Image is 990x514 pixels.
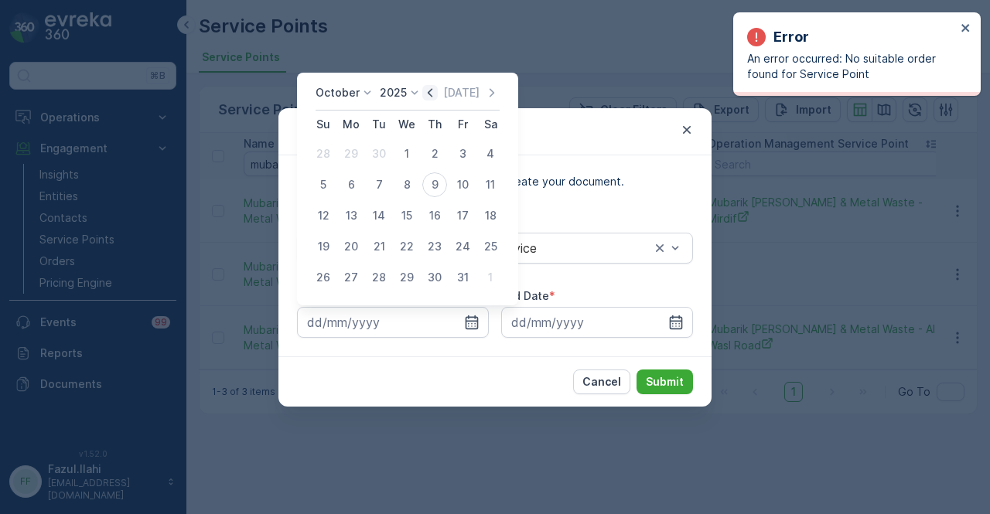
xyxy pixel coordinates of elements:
[443,85,480,100] p: [DATE]
[747,51,956,82] p: An error occurred: No suitable order found for Service Point
[311,203,336,228] div: 12
[421,111,449,138] th: Thursday
[394,234,419,259] div: 22
[337,111,365,138] th: Monday
[450,172,475,197] div: 10
[449,111,476,138] th: Friday
[478,172,503,197] div: 11
[476,111,504,138] th: Saturday
[573,369,630,394] button: Cancel
[501,307,693,338] input: dd/mm/yyyy
[501,289,549,302] label: End Date
[316,85,360,100] p: October
[367,265,391,290] div: 28
[367,234,391,259] div: 21
[367,141,391,166] div: 30
[422,172,447,197] div: 9
[422,203,447,228] div: 16
[450,234,475,259] div: 24
[961,22,971,36] button: close
[311,141,336,166] div: 28
[339,172,364,197] div: 6
[380,85,407,100] p: 2025
[393,111,421,138] th: Wednesday
[637,369,693,394] button: Submit
[394,265,419,290] div: 29
[478,234,503,259] div: 25
[478,203,503,228] div: 18
[450,141,475,166] div: 3
[450,265,475,290] div: 31
[365,111,393,138] th: Tuesday
[339,265,364,290] div: 27
[394,172,419,197] div: 8
[478,265,503,290] div: 1
[394,203,419,228] div: 15
[367,203,391,228] div: 14
[339,141,364,166] div: 29
[309,111,337,138] th: Sunday
[450,203,475,228] div: 17
[394,141,419,166] div: 1
[582,374,621,390] p: Cancel
[773,26,809,48] p: Error
[311,265,336,290] div: 26
[367,172,391,197] div: 7
[422,141,447,166] div: 2
[339,203,364,228] div: 13
[311,172,336,197] div: 5
[339,234,364,259] div: 20
[297,307,489,338] input: dd/mm/yyyy
[311,234,336,259] div: 19
[478,141,503,166] div: 4
[422,234,447,259] div: 23
[646,374,684,390] p: Submit
[422,265,447,290] div: 30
